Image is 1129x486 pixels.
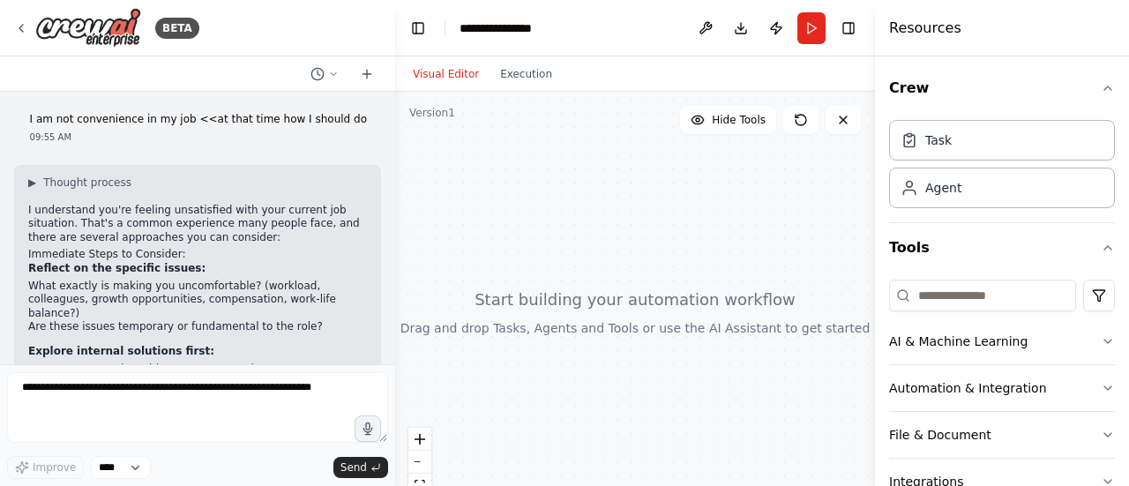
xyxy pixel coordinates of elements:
button: ▶Thought process [28,176,131,190]
p: I understand you're feeling unsatisfied with your current job situation. That's a common experien... [28,204,367,245]
button: Send [333,457,388,478]
h2: Immediate Steps to Consider: [28,248,367,262]
button: Click to speak your automation idea [355,415,381,442]
button: Visual Editor [402,64,490,85]
li: Have a conversation with your manager about your concerns [28,363,367,377]
div: Crew [889,113,1115,222]
button: zoom out [408,451,431,474]
button: AI & Machine Learning [889,318,1115,364]
span: Hide Tools [712,113,766,127]
button: Hide Tools [680,106,776,134]
strong: Reflect on the specific issues: [28,262,206,274]
img: Logo [35,8,141,48]
strong: Explore internal solutions first: [28,345,214,357]
button: Improve [7,456,84,479]
div: 09:55 AM [30,131,367,144]
div: Task [925,131,952,149]
button: Crew [889,64,1115,113]
p: I am not convenience in my job <<at that time how I should do [30,113,367,127]
nav: breadcrumb [460,19,532,37]
button: Hide right sidebar [836,16,861,41]
span: ▶ [28,176,36,190]
li: What exactly is making you uncomfortable? (workload, colleagues, growth opportunities, compensati... [28,280,367,321]
div: BETA [155,18,199,39]
button: Execution [490,64,563,85]
span: Thought process [43,176,131,190]
button: Tools [889,223,1115,273]
span: Improve [33,460,76,475]
li: Are these issues temporary or fundamental to the role? [28,320,367,334]
div: Agent [925,179,961,197]
button: Automation & Integration [889,365,1115,411]
button: Start a new chat [353,64,381,85]
span: Send [340,460,367,475]
button: File & Document [889,412,1115,458]
div: Version 1 [409,106,455,120]
button: Switch to previous chat [303,64,346,85]
button: zoom in [408,428,431,451]
button: Hide left sidebar [406,16,430,41]
h4: Resources [889,18,961,39]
